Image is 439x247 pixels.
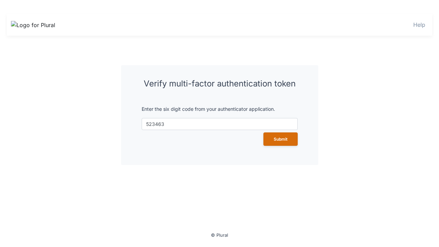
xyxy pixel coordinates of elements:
[142,105,298,113] div: Enter the six digit code from your authenticator application.
[263,132,298,146] button: Submit
[142,118,298,130] input: Six-digit code
[413,21,425,28] a: Help
[142,79,298,89] h3: Verify multi-factor authentication token
[11,21,59,29] img: Logo for Plural
[211,233,228,238] small: © Plural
